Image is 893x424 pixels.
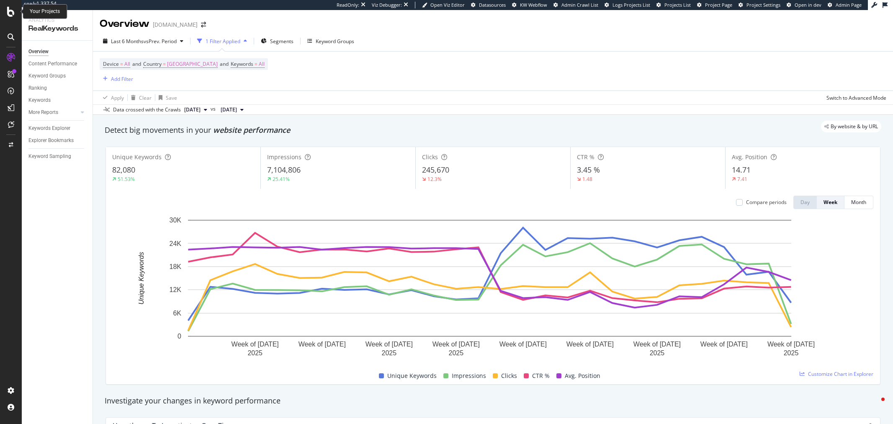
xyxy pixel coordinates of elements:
iframe: Intercom live chat [865,396,885,416]
div: Viz Debugger: [372,2,402,8]
a: Admin Page [828,2,862,8]
text: Week of [DATE] [566,341,614,348]
span: 2025 Feb. 10th [221,106,237,114]
a: Logs Projects List [605,2,650,8]
div: Day [800,199,810,206]
span: Open in dev [795,2,821,8]
div: More Reports [28,108,58,117]
text: 6K [173,310,181,317]
div: Keyword Sampling [28,152,71,161]
div: Explorer Bookmarks [28,136,74,145]
span: Datasources [479,2,506,8]
span: CTR % [577,153,594,161]
span: Logs Projects List [612,2,650,8]
a: Explorer Bookmarks [28,136,87,145]
span: Keywords [231,60,253,67]
a: Projects List [656,2,691,8]
span: KW Webflow [520,2,547,8]
button: 1 Filter Applied [194,34,250,48]
div: Clear [139,94,152,101]
a: Overview [28,47,87,56]
span: Clicks [422,153,438,161]
span: [GEOGRAPHIC_DATA] [167,58,218,70]
button: Last 6 MonthsvsPrev. Period [100,34,187,48]
div: Content Performance [28,59,77,68]
div: Month [851,199,866,206]
a: Keyword Sampling [28,152,87,161]
div: Switch to Advanced Mode [826,94,886,101]
div: arrow-right-arrow-left [201,22,206,28]
text: 0 [178,333,181,340]
div: legacy label [821,121,881,132]
div: 1 Filter Applied [206,38,240,45]
div: Add Filter [111,75,133,83]
text: Unique Keywords [138,252,145,304]
div: Your Projects [30,8,60,15]
span: All [259,58,265,70]
text: Week of [DATE] [299,341,346,348]
span: Project Settings [746,2,780,8]
text: Week of [DATE] [767,341,815,348]
text: 18K [170,263,182,270]
a: Project Page [697,2,732,8]
div: 1.48 [582,176,592,183]
text: Week of [DATE] [499,341,547,348]
span: CTR % [532,371,550,381]
span: Impressions [267,153,301,161]
span: Unique Keywords [387,371,437,381]
span: Last 6 Months [111,38,144,45]
span: Impressions [452,371,486,381]
span: 14.71 [732,165,751,175]
text: 2025 [247,349,262,357]
a: Project Settings [739,2,780,8]
span: = [255,60,257,67]
div: Ranking [28,84,47,93]
a: Datasources [471,2,506,8]
button: Clear [128,91,152,104]
span: 82,080 [112,165,135,175]
text: 24K [170,240,182,247]
a: Ranking [28,84,87,93]
a: Keywords Explorer [28,124,87,133]
button: [DATE] [181,105,211,115]
div: 25.41% [273,176,290,183]
div: Overview [28,47,49,56]
span: Clicks [501,371,517,381]
div: Analytics [28,17,86,24]
button: Add Filter [100,74,133,84]
div: Apply [111,94,124,101]
div: Compare periods [746,199,787,206]
text: Week of [DATE] [365,341,413,348]
span: By website & by URL [831,124,878,129]
span: = [163,60,166,67]
span: Admin Crawl List [561,2,598,8]
span: Segments [270,38,293,45]
span: and [220,60,229,67]
button: Day [793,196,817,209]
text: Week of [DATE] [700,341,748,348]
span: 7,104,806 [267,165,301,175]
text: 2025 [650,349,665,357]
span: Project Page [705,2,732,8]
button: [DATE] [217,105,247,115]
text: Week of [DATE] [232,341,279,348]
button: Switch to Advanced Mode [823,91,886,104]
span: Customize Chart in Explorer [808,370,873,377]
span: vs [211,105,217,113]
span: 245,670 [422,165,449,175]
text: 2025 [449,349,464,357]
span: 2025 Sep. 29th [184,106,201,114]
text: 12K [170,286,182,293]
button: Save [155,91,177,104]
a: Admin Crawl List [553,2,598,8]
button: Month [844,196,873,209]
span: Open Viz Editor [430,2,465,8]
div: Keyword Groups [28,72,66,80]
svg: A chart. [113,216,867,361]
span: Avg. Position [565,371,600,381]
div: RealKeywords [28,24,86,34]
a: Keywords [28,96,87,105]
span: Avg. Position [732,153,767,161]
button: Week [817,196,844,209]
